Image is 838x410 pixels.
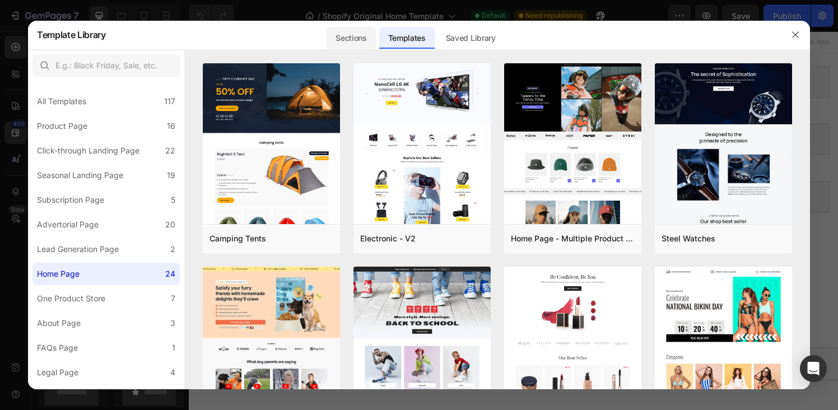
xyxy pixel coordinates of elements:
[37,366,78,379] div: Legal Page
[172,341,175,355] div: 1
[437,27,505,49] div: Saved Library
[662,232,715,245] div: Steel Watches
[164,95,175,108] div: 117
[37,292,105,305] div: One Product Store
[165,218,175,231] div: 20
[37,218,99,231] div: Advertorial Page
[209,232,266,245] div: Camping Tents
[165,144,175,157] div: 22
[313,340,373,349] div: Drop element here
[171,193,175,207] div: 5
[37,316,81,330] div: About Page
[322,105,369,119] span: Collection list
[32,54,180,77] input: E.g.: Black Friday, Sale, etc.
[327,27,375,49] div: Sections
[319,46,371,59] span: Image banner
[37,95,86,108] div: All Templates
[379,27,435,49] div: Templates
[37,193,104,207] div: Subscription Page
[37,119,87,133] div: Product Page
[170,316,175,330] div: 3
[37,169,123,182] div: Seasonal Landing Page
[170,243,175,256] div: 2
[800,355,827,382] div: Open Intercom Messenger
[37,267,80,281] div: Home Page
[360,232,416,245] div: Electronic - V2
[37,144,139,157] div: Click-through Landing Page
[37,20,106,49] h2: Template Library
[37,243,119,256] div: Lead Generation Page
[37,341,78,355] div: FAQs Page
[165,267,175,281] div: 24
[167,119,175,133] div: 16
[171,292,175,305] div: 7
[170,366,175,379] div: 4
[203,63,340,364] img: tent.png
[511,232,635,245] div: Home Page - Multiple Product - Apparel - Style 4
[167,169,175,182] div: 19
[311,165,380,178] span: Featured collection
